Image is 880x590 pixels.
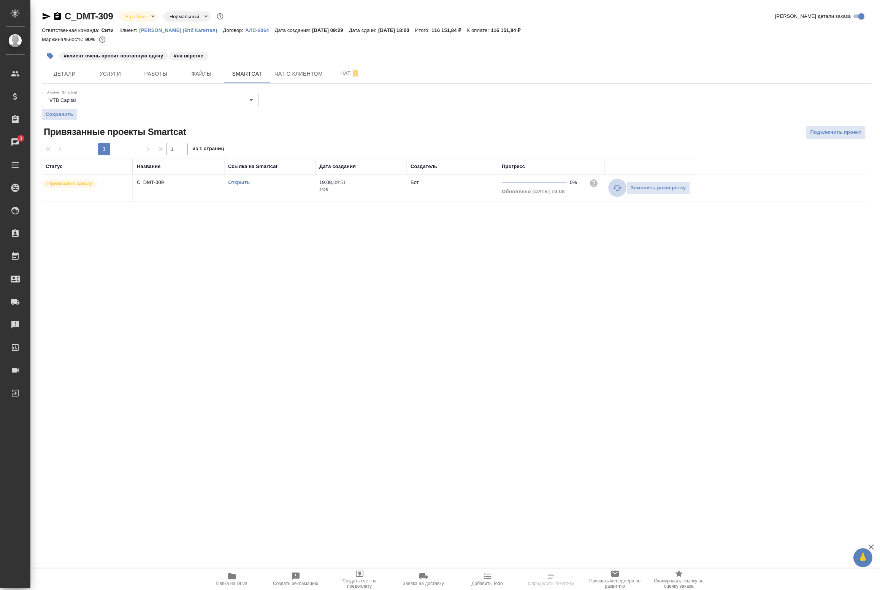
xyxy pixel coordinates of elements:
a: [PERSON_NAME] (Втб Капитал) [139,27,223,33]
p: [DATE] 09:29 [312,27,349,33]
a: C_DMT-309 [65,11,113,21]
a: АЛС-2064 [245,27,274,33]
p: К оплате: [467,27,491,33]
div: В работе [119,11,157,22]
svg: Отписаться [351,69,360,78]
p: 2025 [319,186,403,194]
button: Доп статусы указывают на важность/срочность заказа [215,11,225,21]
div: Создатель [411,163,437,170]
p: 09:51 [333,179,346,185]
span: 3 [15,135,27,142]
div: VTB Capital [42,93,258,107]
button: VTB Capital [47,97,78,103]
span: Подключить проект [810,128,861,137]
p: Бот [411,179,419,185]
span: из 1 страниц [192,144,224,155]
div: Ссылка на Smartcat [228,163,277,170]
p: C_DMT-309 [137,179,220,186]
button: В работе [123,13,148,20]
button: Скопировать ссылку [53,12,62,21]
p: Итого: [415,27,431,33]
p: Дата создания: [275,27,312,33]
p: 116 151,84 ₽ [431,27,467,33]
a: 3 [2,133,29,152]
div: Дата создания [319,163,356,170]
span: Smartcat [229,69,265,79]
p: Клиент: [119,27,139,33]
span: Работы [138,69,174,79]
div: Прогресс [502,163,525,170]
span: Обновлено [DATE] 10:08 [502,189,565,194]
button: Подключить проект [806,126,866,139]
p: Маржинальность: [42,36,85,42]
span: клиент очень просит поэтапную сдачу [59,52,168,59]
button: 🙏 [853,548,872,567]
p: Дата сдачи: [349,27,378,33]
span: 🙏 [856,550,869,566]
p: 19.08, [319,179,333,185]
span: Заменить разверстку [631,184,686,192]
span: Чат с клиентом [274,69,323,79]
span: [PERSON_NAME] детали заказа [775,13,851,20]
a: Открыть [228,179,250,185]
p: 90% [85,36,97,42]
span: Файлы [183,69,220,79]
div: Статус [46,163,63,170]
button: Обновить прогресс [608,179,626,197]
div: В работе [163,11,211,22]
p: [DATE] 18:00 [378,27,415,33]
p: #клиент очень просит поэтапную сдачу [64,52,163,60]
span: Детали [46,69,83,79]
button: Скопировать ссылку для ЯМессенджера [42,12,51,21]
p: Ответственная команда: [42,27,101,33]
p: #на верстке [174,52,203,60]
p: 116 151,84 ₽ [491,27,526,33]
span: на верстке [168,52,209,59]
div: Название [137,163,160,170]
span: Чат [332,69,368,78]
span: Сохранить [46,111,73,118]
button: 9498.76 RUB; [97,35,107,44]
p: Сити [101,27,119,33]
span: Привязанные проекты Smartcat [42,126,186,138]
button: Добавить тэг [42,48,59,64]
button: Сохранить [42,109,77,120]
div: 0% [570,179,583,186]
button: Заменить разверстку [626,181,690,195]
p: Договор: [223,27,246,33]
button: Нормальный [167,13,201,20]
span: Услуги [92,69,128,79]
p: Привязан к заказу [47,180,92,187]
